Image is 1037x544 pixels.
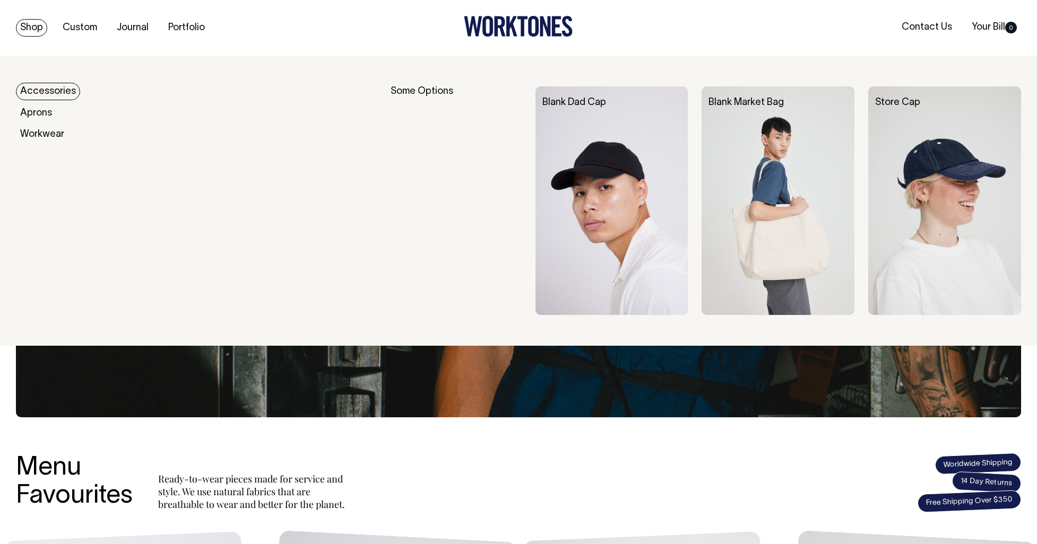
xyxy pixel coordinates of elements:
[391,86,521,315] div: Some Options
[535,86,688,315] img: Blank Dad Cap
[897,19,956,36] a: Contact Us
[542,98,606,107] a: Blank Dad Cap
[58,19,101,37] a: Custom
[917,490,1021,513] span: Free Shipping Over $350
[1005,22,1017,33] span: 0
[708,98,784,107] a: Blank Market Bag
[16,104,56,122] a: Aprons
[16,126,68,143] a: Workwear
[702,86,854,315] img: Blank Market Bag
[164,19,209,37] a: Portfolio
[113,19,153,37] a: Journal
[158,472,349,511] p: Ready-to-wear pieces made for service and style. We use natural fabrics that are breathable to we...
[16,454,133,511] h3: Menu Favourites
[16,83,80,100] a: Accessories
[875,98,920,107] a: Store Cap
[967,19,1021,36] a: Your Bill0
[935,452,1021,475] span: Worldwide Shipping
[868,86,1021,315] img: Store Cap
[952,471,1022,494] span: 14 Day Returns
[16,19,47,37] a: Shop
